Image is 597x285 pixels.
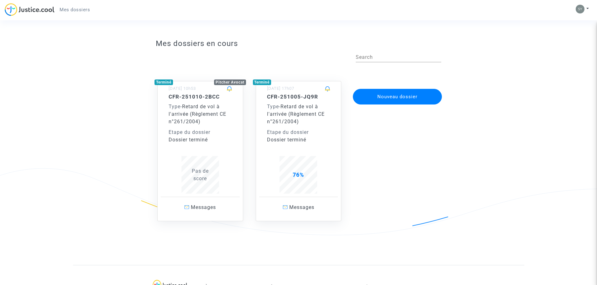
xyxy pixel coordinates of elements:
span: Mes dossiers [60,7,90,13]
h3: Mes dossiers en cours [156,39,441,48]
span: 76% [293,171,304,178]
a: Terminé[DATE] 17h07CFR-251005-JQ9RType-Retard de vol à l'arrivée (Règlement CE n°261/2004)Etape d... [249,69,348,221]
span: Retard de vol à l'arrivée (Règlement CE n°261/2004) [169,104,226,125]
small: [DATE] 10h53 [169,86,196,91]
div: Terminé [154,79,173,85]
div: Dossier terminé [267,136,330,144]
div: Terminé [253,79,271,85]
a: TerminéPitcher Avocat[DATE] 10h53CFR-251010-2BCCType-Retard de vol à l'arrivée (Règlement CE n°26... [151,69,249,221]
span: Type [169,104,181,109]
h5: CFR-251005-JQ9R [267,94,330,100]
span: Type [267,104,279,109]
div: Etape du dossier [267,129,330,136]
span: Messages [191,204,216,210]
span: Pas de score [192,168,209,181]
div: Pitcher Avocat [214,79,246,85]
span: - [169,104,182,109]
span: Messages [289,204,314,210]
a: Messages [161,197,240,218]
a: Mes dossiers [55,5,95,14]
button: Nouveau dossier [353,89,442,104]
div: Dossier terminé [169,136,232,144]
span: - [267,104,280,109]
a: Nouveau dossier [352,85,443,91]
img: jc-logo.svg [5,3,55,16]
img: 9b87aeff11aa88bedf444db7ddeacc22 [576,5,584,13]
span: Retard de vol à l'arrivée (Règlement CE n°261/2004) [267,104,325,125]
h5: CFR-251010-2BCC [169,94,232,100]
a: Messages [259,197,338,218]
div: Etape du dossier [169,129,232,136]
small: [DATE] 17h07 [267,86,294,91]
